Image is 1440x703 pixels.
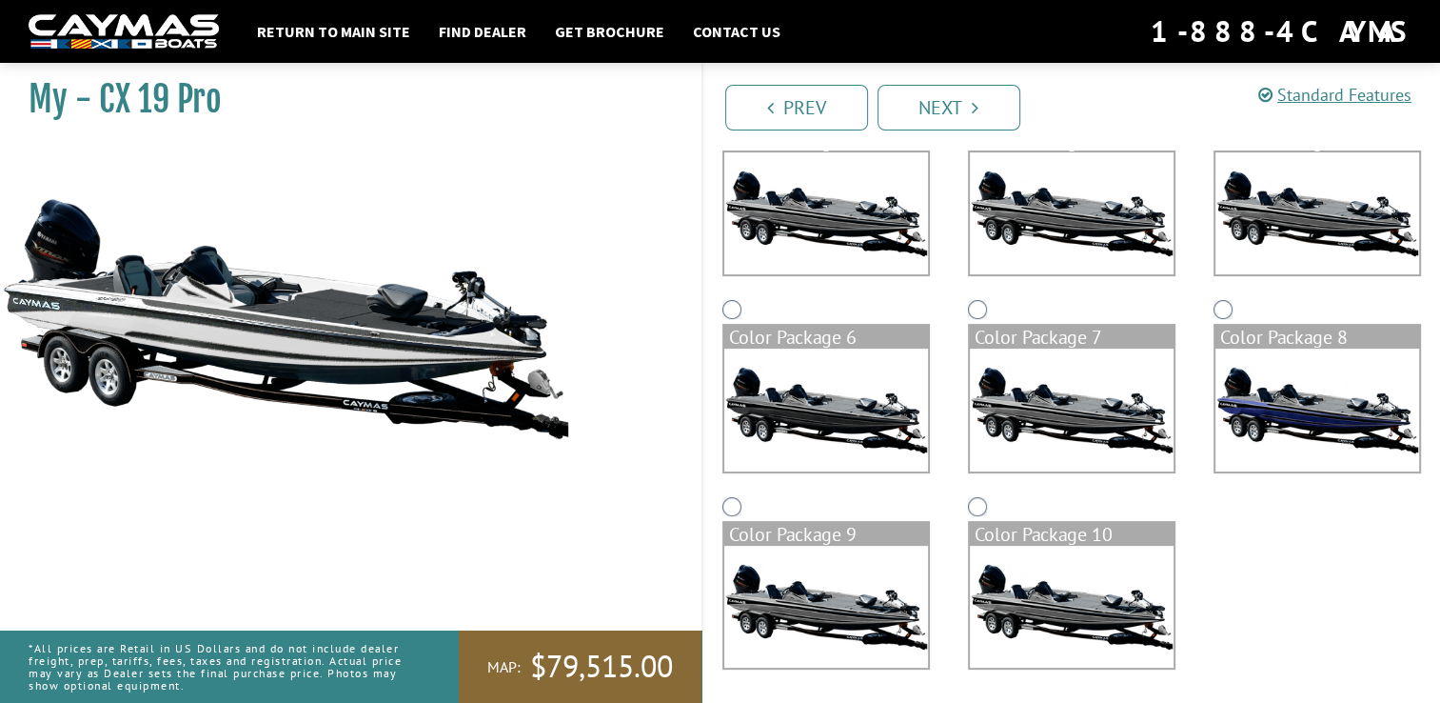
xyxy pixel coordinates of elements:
img: color_package_465.png [970,546,1174,668]
div: Color Package 10 [970,523,1174,546]
div: Color Package 7 [970,326,1174,349]
a: Get Brochure [545,19,674,44]
div: Color Package 8 [1215,326,1419,349]
a: Next [878,85,1020,131]
img: color_package_460.png [1215,152,1419,274]
img: color_package_459.png [970,152,1174,274]
img: color_package_458.png [724,152,928,274]
img: white-logo-c9c8dbefe5ff5ceceb0f0178aa75bf4bb51f6bca0971e226c86eb53dfe498488.png [29,14,219,50]
p: *All prices are Retail in US Dollars and do not include dealer freight, prep, tariffs, fees, taxe... [29,633,416,702]
img: color_package_462.png [970,349,1174,471]
a: Return to main site [247,19,420,44]
img: color_package_461.png [724,349,928,471]
a: Standard Features [1258,84,1411,106]
a: Find Dealer [429,19,536,44]
a: Contact Us [683,19,790,44]
span: $79,515.00 [530,647,673,687]
a: MAP:$79,515.00 [459,631,701,703]
img: color_package_463.png [1215,349,1419,471]
div: 1-888-4CAYMAS [1151,10,1411,52]
a: Prev [725,85,868,131]
h1: My - CX 19 Pro [29,78,654,121]
img: color_package_464.png [724,546,928,668]
span: MAP: [487,657,521,677]
div: Color Package 6 [724,326,928,349]
div: Color Package 9 [724,523,928,546]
